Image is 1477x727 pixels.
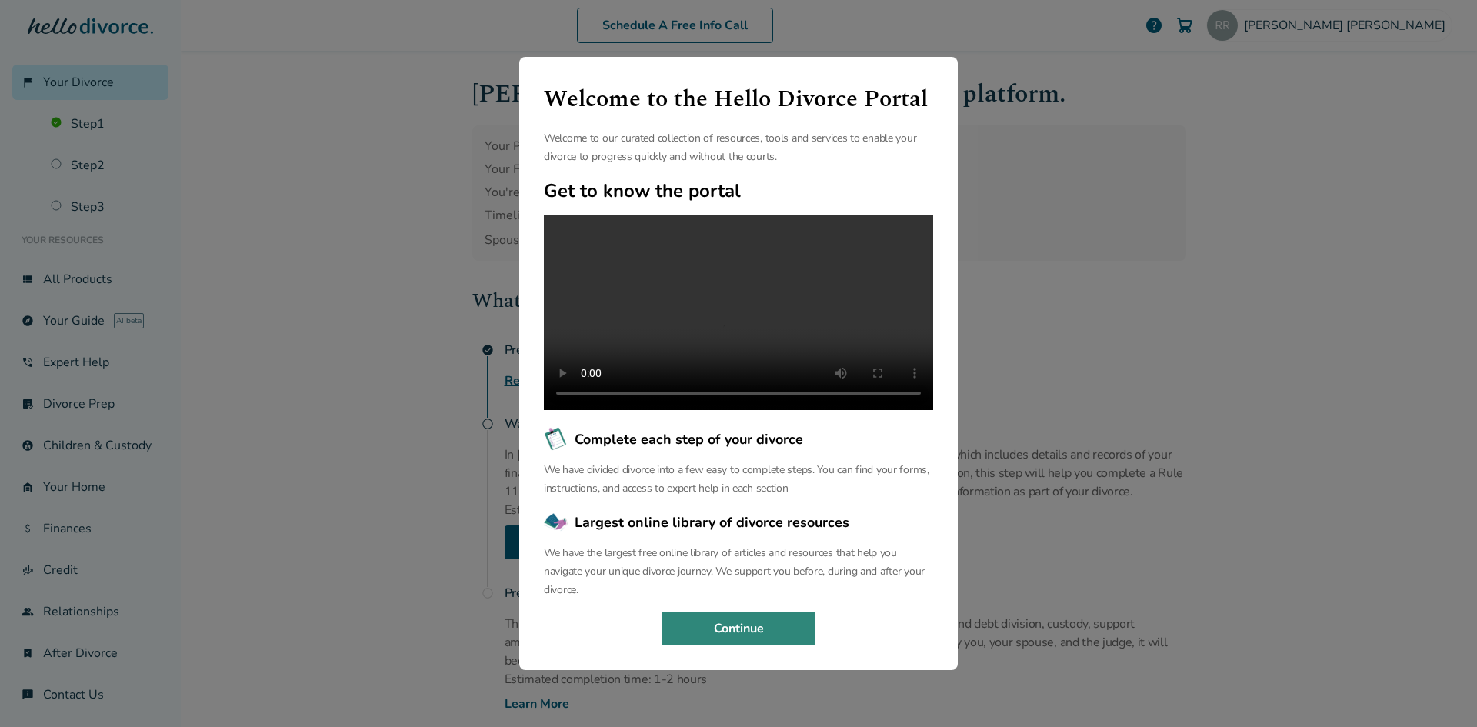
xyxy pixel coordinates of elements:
[544,544,933,599] p: We have the largest free online library of articles and resources that help you navigate your uni...
[662,612,815,645] button: Continue
[1400,653,1477,727] iframe: Chat Widget
[544,427,568,452] img: Complete each step of your divorce
[544,178,933,203] h2: Get to know the portal
[544,461,933,498] p: We have divided divorce into a few easy to complete steps. You can find your forms, instructions,...
[544,129,933,166] p: Welcome to our curated collection of resources, tools and services to enable your divorce to prog...
[575,512,849,532] span: Largest online library of divorce resources
[575,429,803,449] span: Complete each step of your divorce
[544,82,933,117] h1: Welcome to the Hello Divorce Portal
[544,510,568,535] img: Largest online library of divorce resources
